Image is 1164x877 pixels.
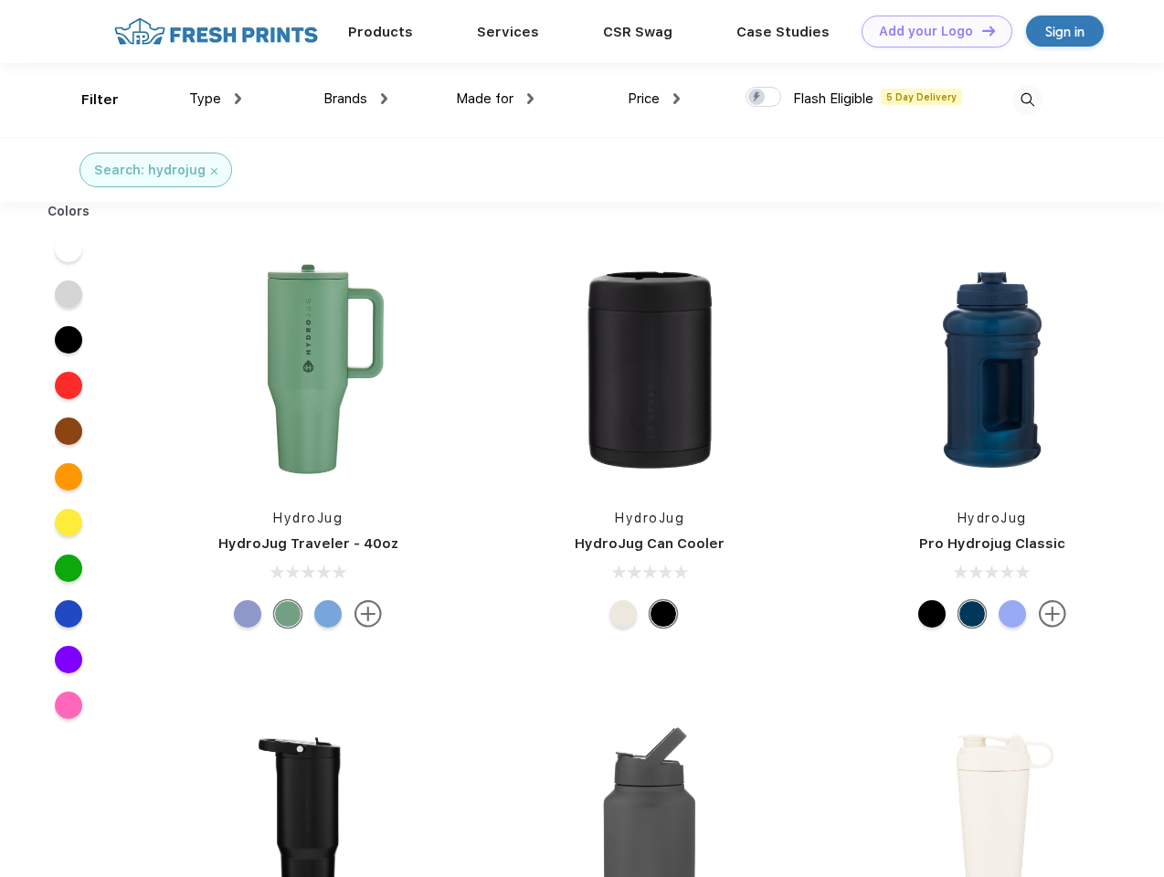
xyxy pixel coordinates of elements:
div: Search: hydrojug [94,161,206,180]
img: DT [982,26,995,36]
img: func=resize&h=266 [186,248,429,491]
img: dropdown.png [381,93,387,104]
div: Peri [234,600,261,628]
div: Sage [274,600,302,628]
img: more.svg [1039,600,1066,628]
span: Price [628,90,660,107]
span: 5 Day Delivery [881,89,962,105]
div: Hyper Blue [999,600,1026,628]
div: Add your Logo [879,24,973,39]
div: Filter [81,90,119,111]
a: Products [348,24,413,40]
a: HydroJug [273,511,343,525]
span: Made for [456,90,513,107]
img: func=resize&h=266 [528,248,771,491]
div: Colors [34,202,104,221]
img: dropdown.png [235,93,241,104]
a: HydroJug Can Cooler [575,535,725,552]
div: Black [918,600,946,628]
a: HydroJug Traveler - 40oz [218,535,398,552]
img: filter_cancel.svg [211,168,217,174]
a: HydroJug [958,511,1027,525]
div: Navy [958,600,986,628]
div: Cream [609,600,637,628]
a: Sign in [1026,16,1104,47]
span: Flash Eligible [793,90,873,107]
span: Type [189,90,221,107]
a: Pro Hydrojug Classic [919,535,1065,552]
img: dropdown.png [527,93,534,104]
a: HydroJug [615,511,684,525]
img: fo%20logo%202.webp [109,16,323,48]
img: dropdown.png [673,93,680,104]
div: Black [650,600,677,628]
img: desktop_search.svg [1012,85,1042,115]
img: func=resize&h=266 [871,248,1114,491]
div: Sign in [1045,21,1085,42]
span: Brands [323,90,367,107]
img: more.svg [354,600,382,628]
div: Riptide [314,600,342,628]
